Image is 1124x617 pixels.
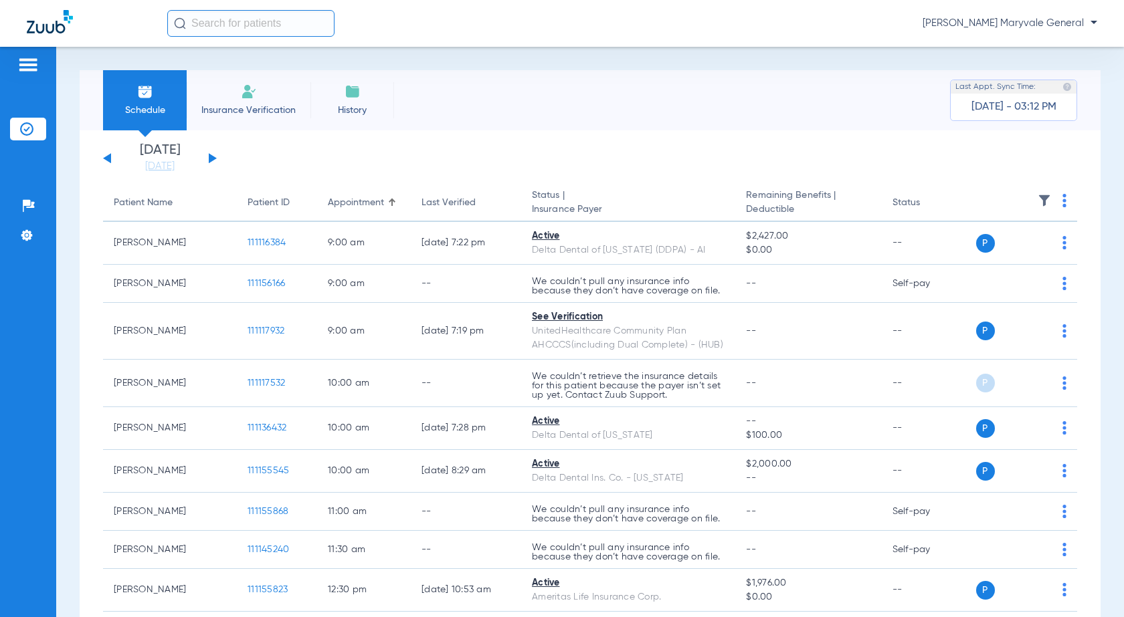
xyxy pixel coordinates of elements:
td: Self-pay [882,531,972,569]
td: [PERSON_NAME] [103,531,237,569]
td: [PERSON_NAME] [103,360,237,407]
div: Delta Dental Ins. Co. - [US_STATE] [532,471,725,485]
span: Insurance Payer [532,203,725,217]
div: Appointment [328,196,384,210]
p: We couldn’t retrieve the insurance details for this patient because the payer isn’t set up yet. C... [532,372,725,400]
td: 11:30 AM [317,531,411,569]
span: $2,427.00 [746,229,870,243]
span: -- [746,471,870,485]
li: [DATE] [120,144,200,173]
td: [PERSON_NAME] [103,265,237,303]
td: -- [411,360,521,407]
span: 111155545 [248,466,289,475]
td: -- [882,303,972,360]
p: We couldn’t pull any insurance info because they don’t have coverage on file. [532,505,725,523]
span: History [320,104,384,117]
div: Active [532,457,725,471]
img: x.svg [1032,324,1046,338]
span: $0.00 [746,243,870,257]
span: -- [746,378,756,388]
div: Last Verified [421,196,510,210]
span: -- [746,545,756,554]
div: Appointment [328,196,400,210]
span: $1,976.00 [746,576,870,590]
img: group-dot-blue.svg [1062,376,1066,390]
span: Deductible [746,203,870,217]
input: Search for patients [167,10,335,37]
span: 111155868 [248,507,288,516]
img: x.svg [1032,277,1046,290]
td: 10:00 AM [317,360,411,407]
div: Chat Widget [1057,553,1124,617]
img: group-dot-blue.svg [1062,324,1066,338]
div: Patient Name [114,196,226,210]
span: 111156166 [248,279,285,288]
img: group-dot-blue.svg [1062,543,1066,556]
span: P [976,322,995,340]
span: P [976,419,995,438]
span: P [976,234,995,253]
span: 111117932 [248,326,284,336]
div: Last Verified [421,196,476,210]
span: $100.00 [746,428,870,443]
div: See Verification [532,310,725,324]
img: last sync help info [1062,82,1072,92]
div: Delta Dental of [US_STATE] (DDPA) - AI [532,243,725,257]
img: x.svg [1032,505,1046,518]
td: -- [882,407,972,450]
img: Zuub Logo [27,10,73,33]
td: [DATE] 7:22 PM [411,222,521,265]
td: Self-pay [882,265,972,303]
img: x.svg [1032,421,1046,435]
span: [PERSON_NAME] Maryvale General [923,17,1097,30]
img: group-dot-blue.svg [1062,236,1066,249]
th: Remaining Benefits | [735,184,881,222]
img: x.svg [1032,376,1046,390]
td: 10:00 AM [317,450,411,493]
span: Schedule [113,104,177,117]
td: [DATE] 10:53 AM [411,569,521,612]
td: [PERSON_NAME] [103,569,237,612]
div: Active [532,414,725,428]
td: -- [411,493,521,531]
span: Insurance Verification [197,104,300,117]
p: We couldn’t pull any insurance info because they don’t have coverage on file. [532,543,725,562]
div: Delta Dental of [US_STATE] [532,428,725,443]
td: [PERSON_NAME] [103,303,237,360]
img: group-dot-blue.svg [1062,277,1066,290]
span: -- [746,507,756,516]
td: -- [411,531,521,569]
img: group-dot-blue.svg [1062,505,1066,518]
td: [PERSON_NAME] [103,222,237,265]
span: -- [746,279,756,288]
td: [PERSON_NAME] [103,450,237,493]
td: 9:00 AM [317,303,411,360]
td: [DATE] 7:28 PM [411,407,521,450]
td: -- [882,360,972,407]
td: -- [882,569,972,612]
span: [DATE] - 03:12 PM [971,100,1056,114]
td: -- [882,450,972,493]
span: 111116384 [248,238,286,247]
a: [DATE] [120,160,200,173]
p: We couldn’t pull any insurance info because they don’t have coverage on file. [532,277,725,295]
div: Active [532,576,725,590]
img: filter.svg [1038,194,1051,207]
img: group-dot-blue.svg [1062,464,1066,477]
td: -- [411,265,521,303]
span: $2,000.00 [746,457,870,471]
span: Last Appt. Sync Time: [955,80,1036,94]
td: [DATE] 7:19 PM [411,303,521,360]
img: History [345,84,361,100]
img: Search Icon [174,17,186,29]
div: Patient ID [248,196,290,210]
img: x.svg [1032,543,1046,556]
img: group-dot-blue.svg [1062,421,1066,435]
td: [PERSON_NAME] [103,493,237,531]
img: Schedule [137,84,153,100]
span: 111155823 [248,585,288,594]
td: [DATE] 8:29 AM [411,450,521,493]
img: Manual Insurance Verification [241,84,257,100]
img: x.svg [1032,236,1046,249]
span: -- [746,414,870,428]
